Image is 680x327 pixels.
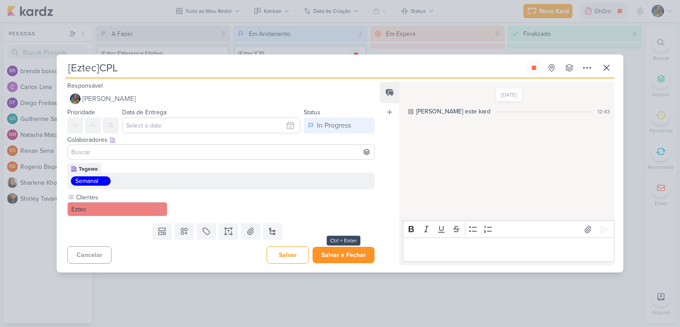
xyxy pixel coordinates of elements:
input: Select a date [122,117,300,133]
label: Responsável [67,82,103,90]
img: Isabella Gutierres [70,93,81,104]
div: Colaboradores [67,135,375,144]
div: Editor editing area: main [403,237,614,262]
button: [PERSON_NAME] [67,91,375,107]
div: Editor toolbar [403,221,614,238]
button: Eztec [67,202,167,216]
input: Kard Sem Título [66,60,524,76]
input: Buscar [70,147,372,157]
div: Parar relógio [530,64,537,71]
button: In Progress [304,117,375,133]
div: 12:43 [598,108,610,116]
label: Prioridade [67,109,95,116]
button: Cancelar [67,246,112,264]
button: Salvar [267,246,309,264]
label: Data de Entrega [122,109,166,116]
div: Tagawa [79,165,98,173]
div: Ctrl + Enter [327,236,360,245]
div: Semanal [75,176,98,186]
label: Status [304,109,321,116]
span: [PERSON_NAME] [82,93,136,104]
button: Salvar e Fechar [313,247,375,263]
label: Clientes [75,193,167,202]
div: In Progress [317,120,351,131]
div: [PERSON_NAME] este kard [416,107,491,116]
